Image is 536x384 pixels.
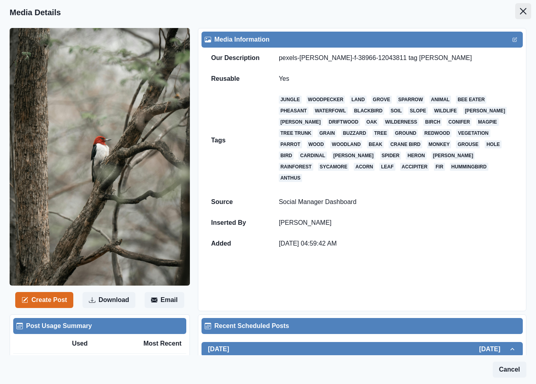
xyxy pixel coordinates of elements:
a: [PERSON_NAME] [279,219,332,226]
td: Yes [269,68,523,89]
a: animal [429,96,451,104]
button: Download [83,292,135,308]
a: bee eater [456,96,486,104]
a: driftwood [327,118,360,126]
button: [DATE][DATE] [202,342,523,356]
td: Inserted By [202,212,269,233]
button: Close [515,3,531,19]
a: tree [373,129,389,137]
h2: [DATE] [479,345,508,353]
td: Reusable [202,68,269,89]
a: pheasant [279,107,308,115]
a: [PERSON_NAME] [279,118,322,126]
a: wilderness [383,118,419,126]
a: buzzard [341,129,368,137]
a: magpie [476,118,498,126]
div: [DATE] [161,355,181,364]
a: monkey [427,140,451,148]
td: [DATE] 04:59:42 AM [269,233,523,254]
td: Added [202,233,269,254]
a: crane bird [389,140,422,148]
div: Post Usage Summary [16,321,183,331]
a: woodpecker [306,96,345,104]
td: Source [202,192,269,212]
a: [PERSON_NAME] [431,152,475,160]
a: [PERSON_NAME] [332,152,375,160]
a: soil [389,107,403,115]
a: wildlife [433,107,459,115]
button: Create Post [15,292,73,308]
a: redwood [423,129,451,137]
div: Used [72,339,127,348]
a: woodland [330,140,362,148]
a: birch [423,118,442,126]
a: grouse [456,140,480,148]
a: heron [406,152,426,160]
a: accipiter [400,163,429,171]
a: parrot [279,140,302,148]
div: Most Recent [127,339,181,348]
a: grove [371,96,392,104]
a: cardinal [298,152,327,160]
a: spider [380,152,401,160]
p: Social Manager Dashboard [279,198,513,206]
a: rainforest [279,163,313,171]
div: Media Information [205,35,520,44]
a: wood [307,140,326,148]
button: Email [145,292,184,308]
a: acorn [354,163,375,171]
img: mxeye3ugn3ddj4unysbt [10,28,190,286]
h2: [DATE] [208,345,229,353]
div: Recent Scheduled Posts [205,321,520,331]
a: land [350,96,366,104]
a: anthus [279,174,302,182]
a: sparrow [397,96,425,104]
a: leaf [379,163,395,171]
a: slope [408,107,428,115]
button: Cancel [493,362,526,378]
a: oak [365,118,379,126]
a: vegetation [456,129,490,137]
a: beak [367,140,384,148]
a: jungle [279,96,302,104]
a: tree trunk [279,129,313,137]
a: sycamore [318,163,349,171]
a: [PERSON_NAME] [463,107,507,115]
a: hole [485,140,501,148]
a: fir [434,163,445,171]
a: conifer [447,118,472,126]
a: waterfowl [313,107,348,115]
a: blackbird [353,107,384,115]
div: 1 [83,355,161,364]
a: hummingbird [450,163,488,171]
td: pexels-[PERSON_NAME]-f-38966-12043811 tag [PERSON_NAME] [269,48,523,68]
a: bird [279,152,294,160]
td: Our Description [202,48,269,68]
a: grain [318,129,337,137]
div: Twitter [18,355,83,364]
button: Edit [510,35,520,44]
a: ground [393,129,418,137]
td: Tags [202,89,269,192]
